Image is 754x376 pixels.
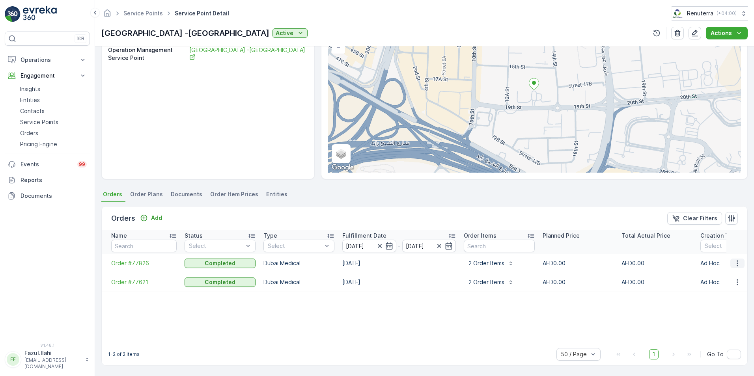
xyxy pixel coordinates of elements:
p: Insights [20,85,40,93]
p: Clear Filters [683,214,717,222]
span: Service Point Detail [173,9,231,17]
td: [DATE] [338,254,460,273]
input: Search [111,240,177,252]
p: Select [268,242,322,250]
button: Clear Filters [667,212,722,225]
span: AED0.00 [543,260,565,266]
span: AED0.00 [621,260,644,266]
a: Layers [332,145,350,162]
input: dd/mm/yyyy [402,240,456,252]
p: Planned Price [543,232,580,240]
a: Entities [17,95,90,106]
img: logo_light-DOdMpM7g.png [23,6,57,22]
a: Contacts [17,106,90,117]
td: [DATE] [338,273,460,292]
a: Order #77621 [111,278,177,286]
p: Completed [205,259,235,267]
p: Creation Type [700,232,739,240]
a: Documents [5,188,90,204]
p: Active [276,29,293,37]
span: v 1.48.1 [5,343,90,348]
a: Service Points [123,10,163,17]
p: Reports [21,176,87,184]
p: [EMAIL_ADDRESS][DOMAIN_NAME] [24,357,81,370]
img: logo [5,6,21,22]
p: Documents [21,192,87,200]
p: Entities [20,96,40,104]
span: Documents [171,190,202,198]
button: Engagement [5,68,90,84]
button: 2 Order Items [464,276,519,289]
td: Dubai Medical [259,254,338,273]
span: AED0.00 [543,279,565,285]
input: Search [464,240,535,252]
p: Select [189,242,243,250]
span: Go To [707,350,724,358]
p: Renuterra [687,9,713,17]
a: Orders [17,128,90,139]
p: [GEOGRAPHIC_DATA] -[GEOGRAPHIC_DATA] [101,27,269,39]
span: [GEOGRAPHIC_DATA] -[GEOGRAPHIC_DATA] [189,47,305,61]
button: Actions [706,27,748,39]
p: ( +04:00 ) [717,10,737,17]
a: Reports [5,172,90,188]
p: Completed [205,278,235,286]
p: Status [185,232,203,240]
span: Orders [103,190,122,198]
p: Actions [711,29,732,37]
button: FFFazul.Ilahi[EMAIL_ADDRESS][DOMAIN_NAME] [5,349,90,370]
p: Fulfillment Date [342,232,386,240]
p: 1-2 of 2 items [108,351,140,357]
button: Add [137,213,165,223]
p: Type [263,232,277,240]
input: dd/mm/yyyy [342,240,396,252]
p: Order Items [464,232,496,240]
span: Order Item Prices [210,190,258,198]
p: Contacts [20,107,45,115]
button: 2 Order Items [464,257,519,270]
span: Order Plans [130,190,163,198]
button: Active [272,28,308,38]
p: ⌘B [77,35,84,42]
p: 2 Order Items [468,278,504,286]
img: Google [330,162,356,173]
p: Engagement [21,72,74,80]
a: Insights [17,84,90,95]
span: 1 [649,349,659,359]
a: Order #77826 [111,259,177,267]
span: AED0.00 [621,279,644,285]
button: Renuterra(+04:00) [672,6,748,20]
div: FF [7,353,19,366]
p: - [398,241,401,251]
a: Zoom Out [332,41,344,53]
p: Orders [111,213,135,224]
button: Completed [185,277,256,287]
p: Pricing Engine [20,140,57,148]
span: Entities [266,190,287,198]
button: Operations [5,52,90,68]
a: Service Points [17,117,90,128]
p: Add [151,214,162,222]
a: Open this area in Google Maps (opens a new window) [330,162,356,173]
a: American Hospital -Oud Mehta [189,46,306,62]
span: − [337,43,341,50]
p: Events [21,160,73,168]
a: Events99 [5,156,90,172]
a: Homepage [103,12,112,19]
td: Dubai Medical [259,273,338,292]
p: 99 [79,161,85,168]
p: 2 Order Items [468,259,504,267]
img: Screenshot_2024-07-26_at_13.33.01.png [672,9,684,18]
button: Completed [185,259,256,268]
p: Service Points [20,118,58,126]
p: Operations [21,56,74,64]
p: Fazul.Ilahi [24,349,81,357]
p: Orders [20,129,38,137]
p: Operation Management Service Point [108,46,186,62]
a: Pricing Engine [17,139,90,150]
p: Total Actual Price [621,232,670,240]
p: Name [111,232,127,240]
